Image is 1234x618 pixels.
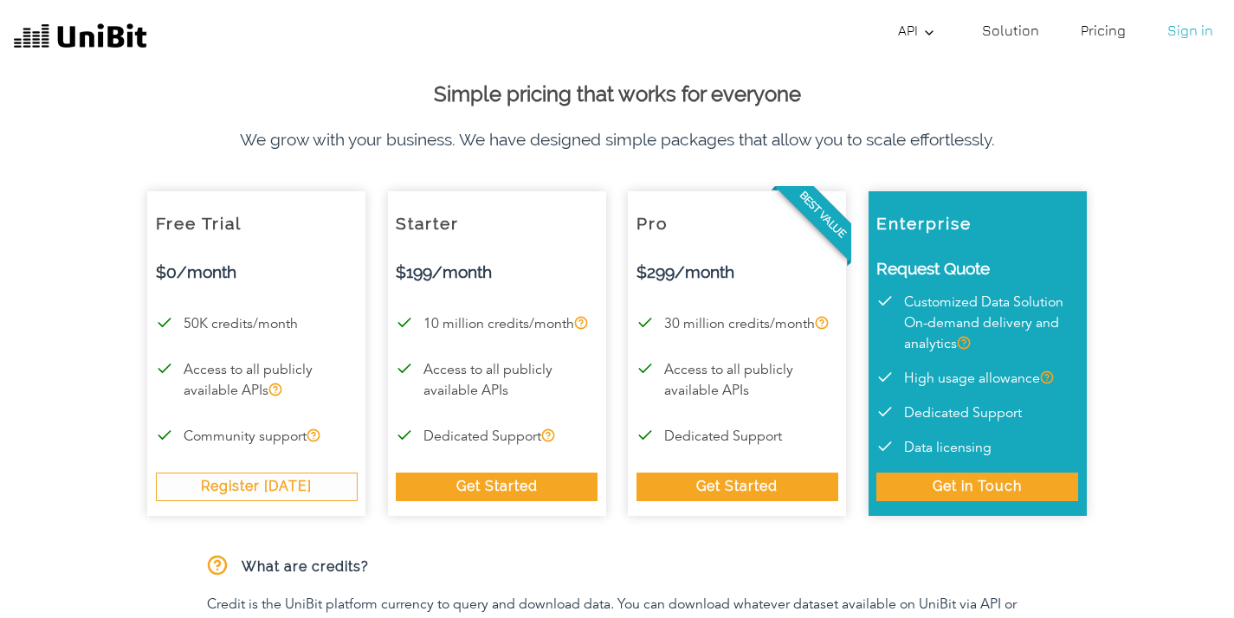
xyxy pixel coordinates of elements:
[1160,13,1220,48] a: Sign in
[396,200,598,234] h6: Starter
[137,127,1098,152] p: We grow with your business. We have designed simple packages that allow you to scale effortlessly.
[156,427,358,447] p: Community support
[775,167,870,262] span: Best Value
[1074,13,1133,48] a: Pricing
[891,13,947,48] a: API
[636,473,838,500] div: Get Started
[156,360,358,402] p: Access to all publicly available APIs
[396,262,598,282] h4: $199/month
[636,314,838,335] p: 30 million credits/month
[636,360,838,402] p: Access to all publicly available APIs
[137,82,1098,107] h1: Simple pricing that works for everyone
[876,369,1078,389] p: High usage allowance
[636,427,838,447] p: Dedicated Support
[156,262,358,282] h4: $0/month
[975,13,1046,48] a: Solution
[636,262,838,282] h4: $299/month
[396,473,598,500] div: Get Started
[933,478,1022,494] a: Get in Touch
[876,259,1078,279] h4: Request Quote
[876,403,1078,424] p: Dedicated Support
[876,200,1078,234] h6: Enterprise
[396,314,598,335] p: 10 million credits/month
[156,200,358,234] h6: Free Trial
[193,548,1042,588] p: What are credits?
[876,438,1078,459] p: Data licensing
[396,360,598,402] p: Access to all publicly available APIs
[876,293,1078,355] p: Customized Data Solution On-demand delivery and analytics
[396,427,598,447] p: Dedicated Support
[14,21,147,55] img: UniBit Logo
[636,200,838,234] h6: Pro
[156,473,358,500] div: Register [DATE]
[156,314,358,335] p: 50K credits/month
